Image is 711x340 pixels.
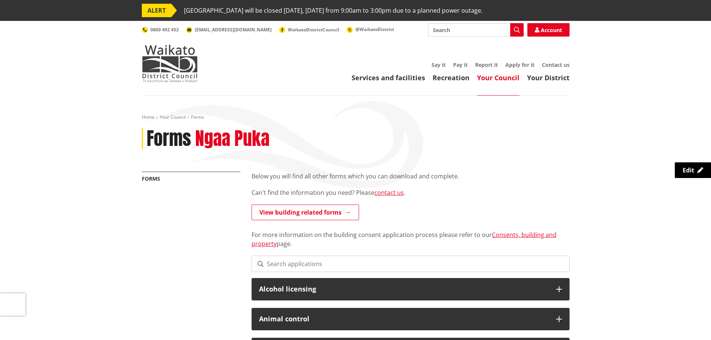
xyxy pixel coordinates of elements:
[186,26,272,33] a: [EMAIL_ADDRESS][DOMAIN_NAME]
[477,73,520,82] a: Your Council
[352,73,425,82] a: Services and facilities
[142,175,160,182] a: Forms
[160,114,186,120] a: Your Council
[147,128,191,150] h1: Forms
[195,128,269,150] h2: Ngaa Puka
[475,61,498,68] a: Report it
[142,114,155,120] a: Home
[527,23,570,37] a: Account
[191,114,204,120] span: Forms
[279,26,339,33] a: WaikatoDistrictCouncil
[150,26,179,33] span: 0800 492 452
[142,26,179,33] a: 0800 492 452
[433,73,470,82] a: Recreation
[259,315,549,323] h3: Animal control
[428,23,524,37] input: Search input
[374,188,404,197] a: contact us
[683,166,694,174] span: Edit
[252,188,570,197] p: Can't find the information you need? Please .
[142,114,570,121] nav: breadcrumb
[252,256,570,272] input: Search applications
[142,4,171,17] span: ALERT
[527,73,570,82] a: Your District
[431,61,446,68] a: Say it
[355,26,394,32] span: @WaikatoDistrict
[505,61,534,68] a: Apply for it
[347,26,394,32] a: @WaikatoDistrict
[252,231,556,248] a: Consents, building and property
[542,61,570,68] a: Contact us
[195,26,272,33] span: [EMAIL_ADDRESS][DOMAIN_NAME]
[259,286,549,293] h3: Alcohol licensing
[675,162,711,178] a: Edit
[453,61,468,68] a: Pay it
[142,45,198,82] img: Waikato District Council - Te Kaunihera aa Takiwaa o Waikato
[252,172,570,181] p: Below you will find all other forms which you can download and complete.
[252,221,570,248] p: For more information on the building consent application process please refer to our page.
[288,26,339,33] span: WaikatoDistrictCouncil
[252,205,359,220] a: View building related forms
[184,4,483,17] span: [GEOGRAPHIC_DATA] will be closed [DATE], [DATE] from 9:00am to 3:00pm due to a planned power outage.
